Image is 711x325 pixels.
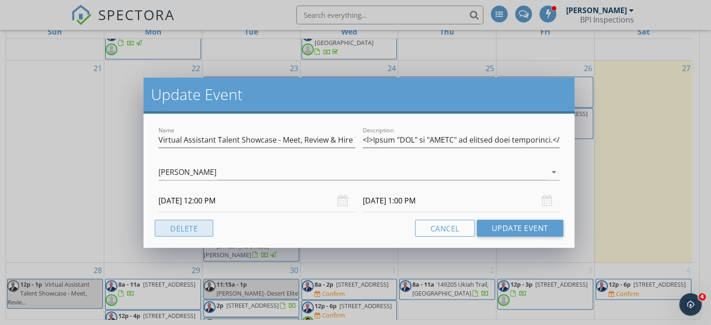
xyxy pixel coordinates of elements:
button: Update Event [477,220,563,237]
iframe: Intercom live chat [679,293,702,316]
button: Delete [155,220,213,237]
div: [PERSON_NAME] [158,168,216,176]
input: Select date [158,189,355,212]
input: Select date [363,189,560,212]
button: Cancel [415,220,475,237]
i: arrow_drop_down [548,166,560,178]
h2: Update Event [151,85,567,104]
span: 4 [698,293,706,301]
